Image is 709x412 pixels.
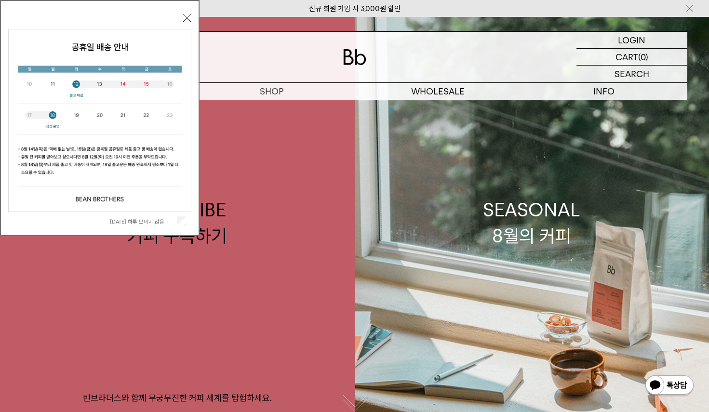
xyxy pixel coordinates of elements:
div: SEASONAL 8월의 커피 [483,197,580,248]
button: 닫기 [183,13,191,22]
a: SHOP [188,83,355,100]
a: CART (0) [576,49,687,66]
p: WHOLESALE [355,83,521,100]
img: 카카오톡 채널 1:1 채팅 버튼 [644,374,695,398]
img: 로고 [343,49,366,65]
p: INFO [521,83,687,100]
label: [DATE] 하루 보이지 않음 [110,218,175,225]
p: LOGIN [618,32,645,48]
a: LOGIN [576,32,687,49]
img: cb63d4bbb2e6550c365f227fdc69b27f_113810.jpg [9,29,191,212]
p: (0) [638,49,648,65]
p: SEARCH [615,66,649,82]
p: CART [615,49,638,65]
a: 신규 회원 가입 시 3,000원 할인 [309,4,401,13]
